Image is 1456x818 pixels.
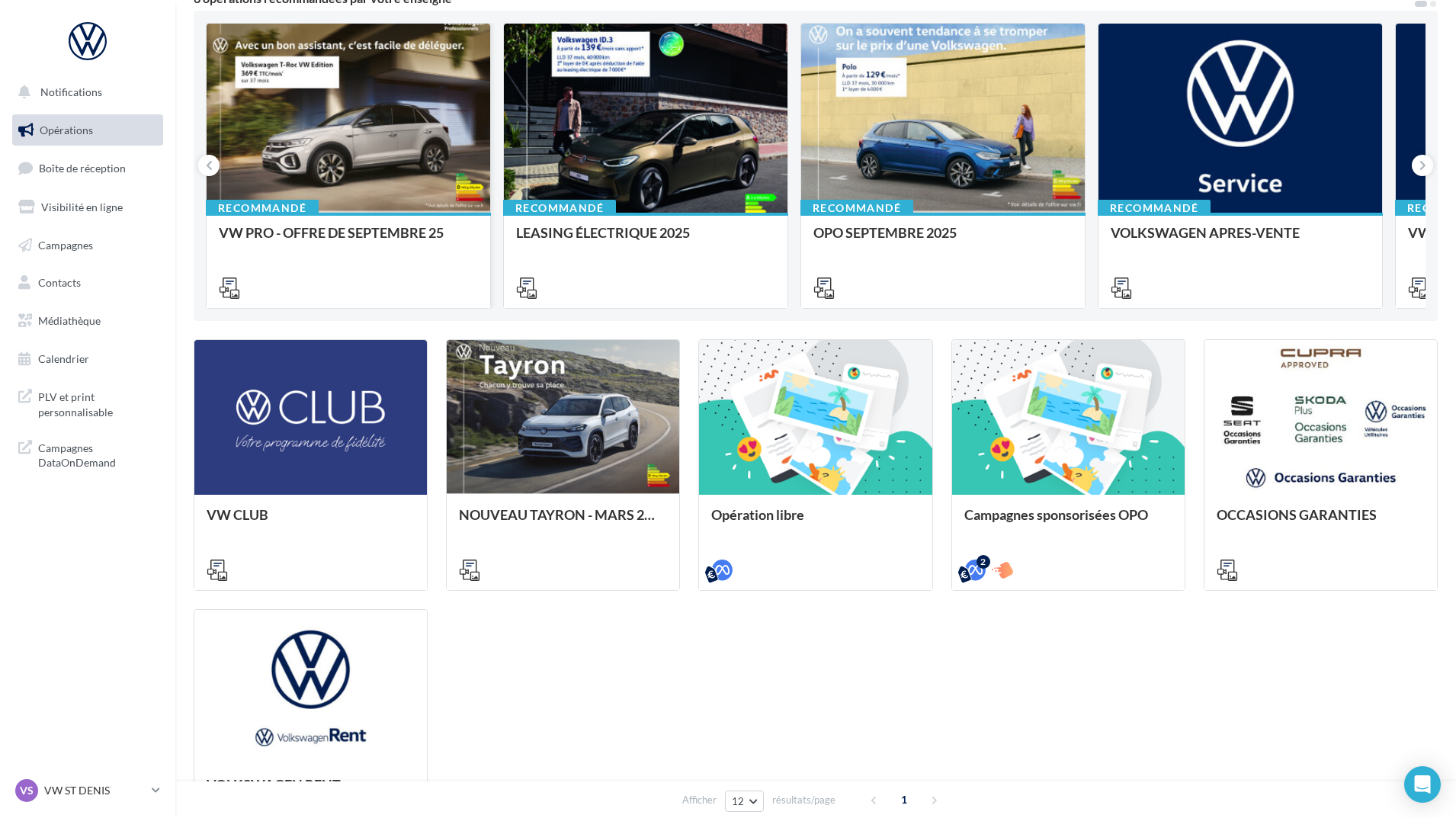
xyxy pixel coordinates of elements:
span: Opérations [40,124,93,136]
span: Contacts [38,276,81,289]
span: 12 [732,795,745,807]
span: Campagnes DataOnDemand [38,438,157,470]
a: Boîte de réception [9,152,166,184]
div: OPO SEPTEMBRE 2025 [813,225,1073,255]
span: Campagnes [38,238,93,251]
div: Campagnes sponsorisées OPO [964,507,1172,537]
div: VOLKSWAGEN RENT [207,777,415,807]
button: Notifications [9,76,160,108]
div: VW PRO - OFFRE DE SEPTEMBRE 25 [219,225,478,255]
a: Visibilité en ligne [9,191,166,223]
span: Notifications [40,85,102,98]
a: Opérations [9,114,166,146]
a: Campagnes DataOnDemand [9,431,166,476]
span: Médiathèque [38,314,101,327]
div: LEASING ÉLECTRIQUE 2025 [516,225,775,255]
a: Contacts [9,267,166,299]
a: PLV et print personnalisable [9,380,166,425]
p: VW ST DENIS [44,783,146,798]
div: Recommandé [1098,200,1211,217]
div: 2 [977,555,990,569]
span: VS [20,783,34,798]
span: résultats/page [772,793,835,807]
button: 12 [725,791,764,812]
div: NOUVEAU TAYRON - MARS 2025 [459,507,667,537]
div: Recommandé [800,200,913,217]
div: Opération libre [711,507,919,537]
div: Recommandé [206,200,319,217]
span: 1 [892,788,916,812]
span: PLV et print personnalisable [38,387,157,419]
a: Campagnes [9,229,166,261]
a: Médiathèque [9,305,166,337]
span: Calendrier [38,352,89,365]
span: Boîte de réception [39,162,126,175]
div: VW CLUB [207,507,415,537]
a: VS VW ST DENIS [12,776,163,805]
div: OCCASIONS GARANTIES [1217,507,1425,537]
div: VOLKSWAGEN APRES-VENTE [1111,225,1370,255]
a: Calendrier [9,343,166,375]
span: Afficher [682,793,717,807]
span: Visibilité en ligne [41,200,123,213]
div: Open Intercom Messenger [1404,766,1441,803]
div: Recommandé [503,200,616,217]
